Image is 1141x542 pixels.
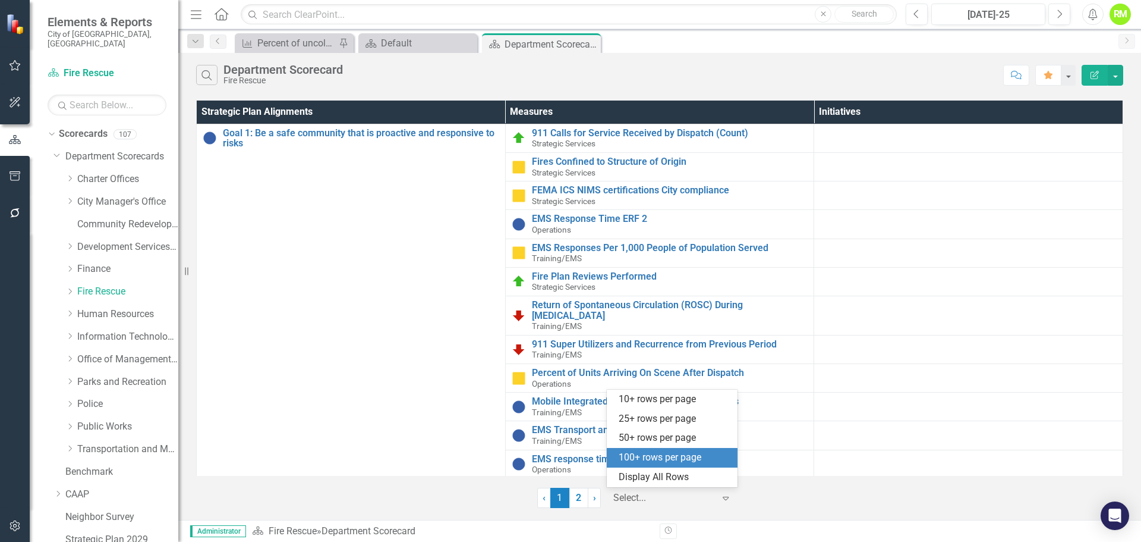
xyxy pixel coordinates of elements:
[619,471,730,484] div: Display All Rows
[77,173,178,186] a: Charter Offices
[512,400,526,414] img: Information Unavailable
[593,492,596,503] span: ›
[77,285,178,299] a: Fire Rescue
[505,364,814,392] td: Double-Click to Edit Right Click for Context Menu
[532,282,595,292] span: Strategic Services
[532,271,808,282] a: Fire Plan Reviews Performed
[505,421,814,450] td: Double-Click to Edit Right Click for Context Menu
[532,379,571,389] span: Operations
[77,420,178,434] a: Public Works
[65,465,178,479] a: Benchmark
[257,36,336,51] div: Percent of uncollected utility bills
[505,181,814,210] td: Double-Click to Edit Right Click for Context Menu
[505,239,814,267] td: Double-Click to Edit Right Click for Context Menu
[532,321,582,331] span: Training/EMS
[77,353,178,366] a: Office of Management and Budget
[532,396,808,407] a: Mobile Integrated Health Contacts and Referrals
[532,368,808,378] a: Percent of Units Arriving On Scene After Dispatch
[77,262,178,276] a: Finance
[48,67,166,80] a: Fire Rescue
[550,488,569,508] span: 1
[532,454,808,465] a: EMS response time ERF 3
[77,397,178,411] a: Police
[512,189,526,203] img: Monitoring Progress
[77,308,178,321] a: Human Resources
[512,342,526,356] img: Reviewing for Improvement
[532,225,571,234] span: Operations
[65,150,178,164] a: Department Scorecards
[532,139,595,148] span: Strategic Services
[619,451,730,465] div: 100+ rows per page
[505,37,598,52] div: Department Scorecard
[203,131,217,145] img: Information Unavailable
[532,425,808,436] a: EMS Transport and Refusal Rate
[65,510,178,524] a: Neighbor Survey
[532,185,808,196] a: FEMA ICS NIMS certifications City compliance
[252,525,651,538] div: »
[512,217,526,231] img: Information Unavailable
[532,436,582,446] span: Training/EMS
[238,36,336,51] a: Percent of uncollected utility bills
[190,525,246,537] span: Administrator
[512,246,526,260] img: Monitoring Progress
[532,156,808,167] a: Fires Confined to Structure of Origin
[322,525,415,537] div: Department Scorecard
[512,160,526,174] img: Monitoring Progress
[512,308,526,322] img: Reviewing for Improvement
[505,393,814,421] td: Double-Click to Edit Right Click for Context Menu
[1101,502,1129,530] div: Open Intercom Messenger
[532,128,808,139] a: 911 Calls for Service Received by Dispatch (Count)
[77,218,178,231] a: Community Redevelopment Agency
[48,29,166,49] small: City of [GEOGRAPHIC_DATA], [GEOGRAPHIC_DATA]
[269,525,317,537] a: Fire Rescue
[77,330,178,344] a: Information Technology Services
[223,76,343,85] div: Fire Rescue
[77,240,178,254] a: Development Services Department
[619,393,730,406] div: 10+ rows per page
[59,127,108,141] a: Scorecards
[241,4,897,25] input: Search ClearPoint...
[532,253,582,263] span: Training/EMS
[532,243,808,253] a: EMS Responses Per 1,000 People of Population Served
[505,335,814,364] td: Double-Click to Edit Right Click for Context Menu
[569,488,588,508] a: 2
[532,350,582,359] span: Training/EMS
[619,412,730,426] div: 25+ rows per page
[48,95,166,115] input: Search Below...
[931,4,1045,25] button: [DATE]-25
[532,408,582,417] span: Training/EMS
[532,196,595,206] span: Strategic Services
[532,339,808,350] a: 911 Super Utilizers and Recurrence from Previous Period
[532,300,808,321] a: Return of Spontaneous Circulation (ROSC) During [MEDICAL_DATA]
[619,431,730,445] div: 50+ rows per page
[834,6,894,23] button: Search
[361,36,474,51] a: Default
[532,214,808,224] a: EMS Response Time ERF 2
[381,36,474,51] div: Default
[505,124,814,152] td: Double-Click to Edit Right Click for Context Menu
[852,9,877,18] span: Search
[532,168,595,177] span: Strategic Services
[543,492,546,503] span: ‹
[77,443,178,456] a: Transportation and Mobility
[512,371,526,386] img: Monitoring Progress
[48,15,166,29] span: Elements & Reports
[505,450,814,478] td: Double-Click to Edit Right Click for Context Menu
[532,465,571,474] span: Operations
[935,8,1041,22] div: [DATE]-25
[505,210,814,239] td: Double-Click to Edit Right Click for Context Menu
[512,131,526,145] img: Proceeding as Planned
[505,267,814,296] td: Double-Click to Edit Right Click for Context Menu
[6,14,27,35] img: ClearPoint Strategy
[223,128,499,149] a: Goal 1: Be a safe community that is proactive and responsive to risks
[1110,4,1131,25] button: RM
[512,428,526,443] img: Information Unavailable
[223,63,343,76] div: Department Scorecard
[505,153,814,181] td: Double-Click to Edit Right Click for Context Menu
[77,375,178,389] a: Parks and Recreation
[512,457,526,471] img: Information Unavailable
[505,296,814,335] td: Double-Click to Edit Right Click for Context Menu
[512,274,526,289] img: Proceeding as Planned
[114,129,137,139] div: 107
